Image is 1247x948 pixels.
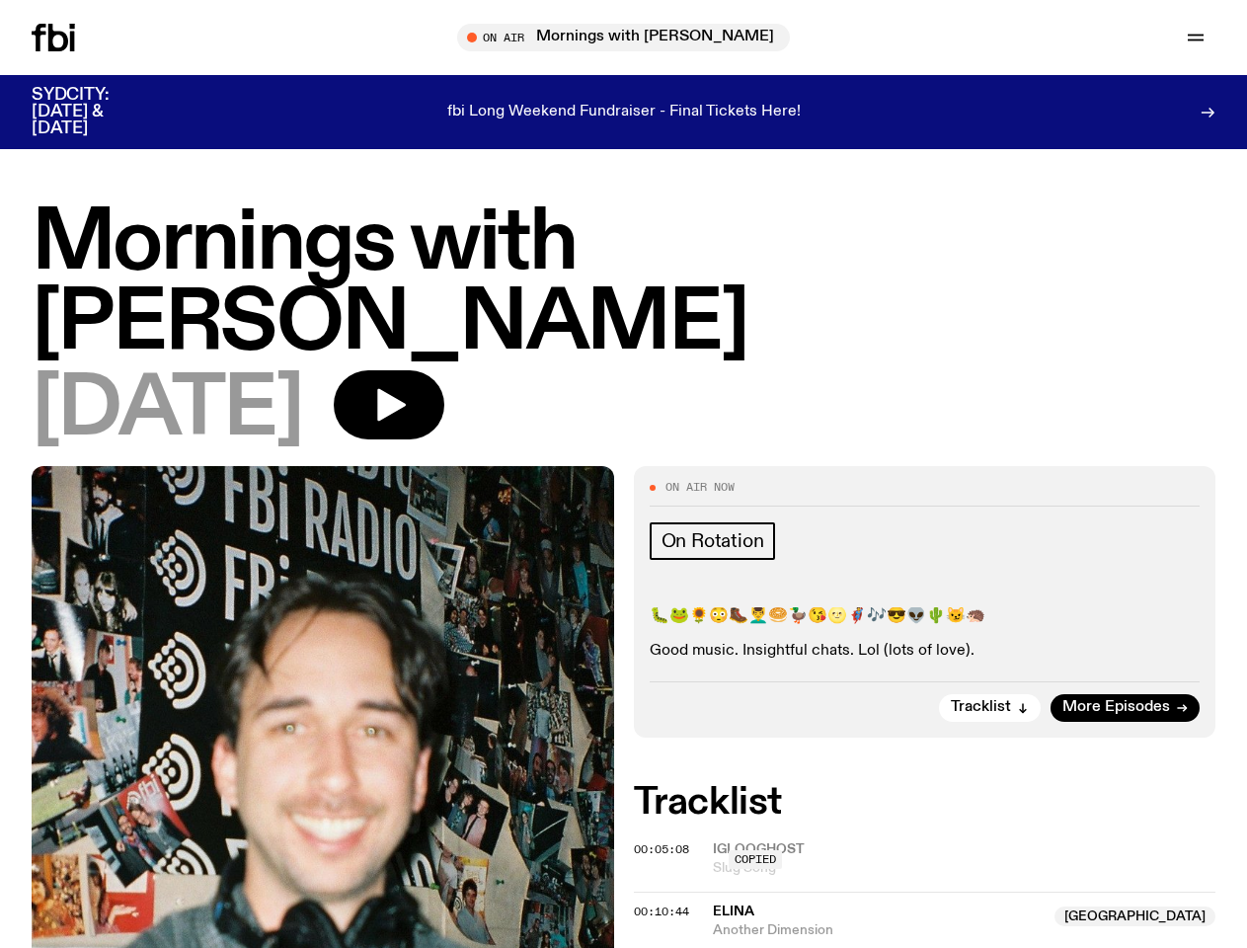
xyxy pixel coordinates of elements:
[457,24,790,51] button: On AirMornings with [PERSON_NAME]
[650,607,1201,626] p: 🐛🐸🌻😳🥾💆‍♂️🥯🦆😘🌝🦸🎶😎👽🌵😼🦔
[713,905,754,918] span: ELINA
[650,522,776,560] a: On Rotation
[939,694,1041,722] button: Tracklist
[951,700,1011,715] span: Tracklist
[447,104,801,121] p: fbi Long Weekend Fundraiser - Final Tickets Here!
[634,785,1216,821] h2: Tracklist
[32,204,1215,364] h1: Mornings with [PERSON_NAME]
[713,921,1044,940] span: Another Dimension
[729,850,782,869] div: Copied
[662,530,764,552] span: On Rotation
[650,642,1201,661] p: Good music. Insightful chats. Lol (lots of love).
[634,841,689,857] span: 00:05:08
[1051,694,1200,722] a: More Episodes
[1062,700,1170,715] span: More Episodes
[32,370,302,450] span: [DATE]
[1054,907,1215,926] span: [GEOGRAPHIC_DATA]
[32,87,158,137] h3: SYDCITY: [DATE] & [DATE]
[665,482,735,493] span: On Air Now
[634,904,689,919] span: 00:10:44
